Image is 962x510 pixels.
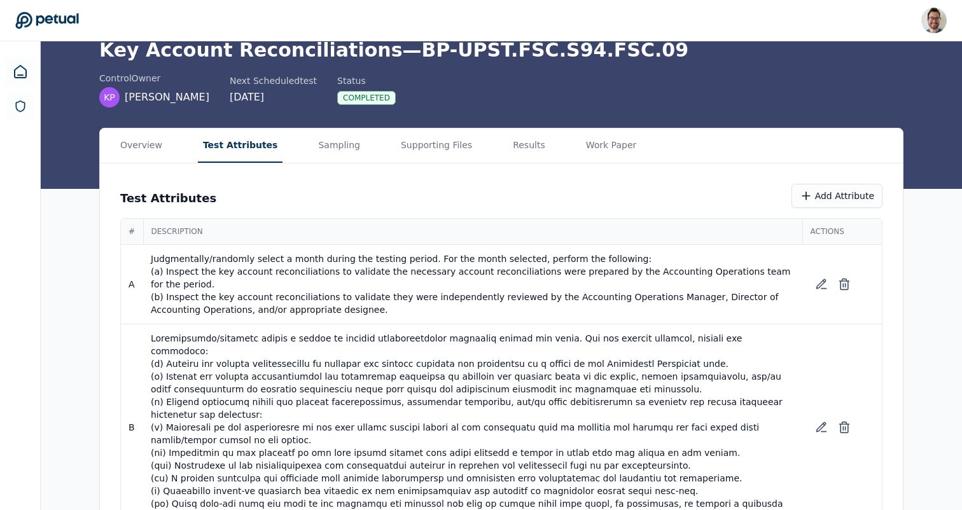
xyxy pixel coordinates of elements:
a: SOC 1 Reports [6,92,34,120]
div: [DATE] [230,90,317,105]
span: Description [151,226,795,237]
span: KP [104,91,115,104]
td: A [121,245,143,324]
span: [PERSON_NAME] [125,90,209,105]
img: Eliot Walker [921,8,947,33]
button: Results [508,128,550,163]
button: Work Paper [581,128,642,163]
a: Go to Dashboard [15,11,79,29]
h1: Key Account Reconciliations — BP-UPST.FSC.S94.FSC.09 [99,39,903,62]
div: Next Scheduled test [230,74,317,87]
button: Delete test attribute [833,273,856,296]
button: Edit test attribute [810,273,833,296]
h3: Test Attributes [120,190,216,207]
div: control Owner [99,72,209,85]
button: Sampling [313,128,365,163]
div: Status [337,74,396,87]
span: # [129,226,136,237]
button: Overview [115,128,167,163]
div: Completed [337,91,396,105]
button: Supporting Files [396,128,477,163]
span: Judgmentally/randomly select a month during the testing period. For the month selected, perform t... [151,252,795,316]
button: Delete test attribute [833,416,856,439]
a: Dashboard [5,57,36,87]
button: Test Attributes [198,128,283,163]
button: Add Attribute [791,184,882,208]
span: Actions [811,226,875,237]
button: Edit test attribute [810,416,833,439]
